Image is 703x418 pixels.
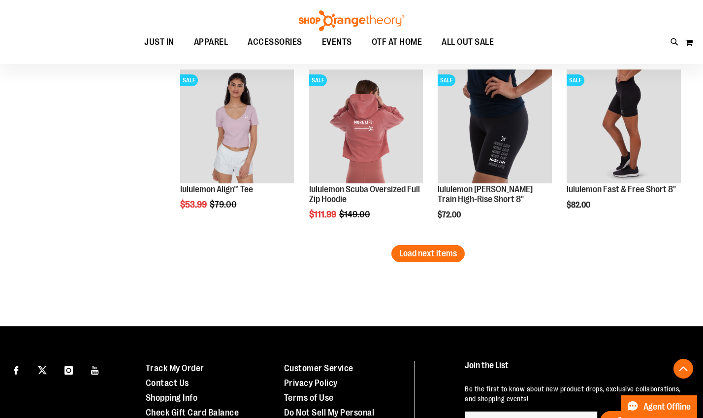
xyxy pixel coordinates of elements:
[309,184,420,204] a: lululemon Scuba Oversized Full Zip Hoodie
[433,65,557,244] div: product
[309,70,423,184] img: Product image for lululemon Scuba Oversized Full Zip Hoodie
[438,210,462,219] span: $72.00
[60,361,77,378] a: Visit our Instagram page
[567,184,676,194] a: lululemon Fast & Free Short 8"
[372,31,422,53] span: OTF AT HOME
[562,65,686,235] div: product
[297,10,406,31] img: Shop Orangetheory
[180,70,294,184] img: Product image for lululemon Align™ T-Shirt
[465,384,684,404] p: Be the first to know about new product drops, exclusive collaborations, and shopping events!
[391,245,465,262] button: Load next items
[567,201,592,209] span: $82.00
[567,70,681,184] img: Product image for lululemon Fast & Free Short 8"
[146,408,239,418] a: Check Gift Card Balance
[309,209,338,219] span: $111.99
[180,200,208,209] span: $53.99
[146,393,198,403] a: Shopping Info
[339,209,372,219] span: $149.00
[180,74,198,86] span: SALE
[438,74,455,86] span: SALE
[399,248,457,258] span: Load next items
[673,359,693,379] button: Back To Top
[438,70,552,184] img: Product image for lululemon Wunder Train High-Rise Short 8"
[322,31,352,53] span: EVENTS
[621,395,697,418] button: Agent Offline
[465,361,684,379] h4: Join the List
[87,361,104,378] a: Visit our Youtube page
[309,74,327,86] span: SALE
[284,378,338,388] a: Privacy Policy
[438,184,533,204] a: lululemon [PERSON_NAME] Train High-Rise Short 8"
[567,74,584,86] span: SALE
[175,65,299,235] div: product
[210,200,238,209] span: $79.00
[144,31,174,53] span: JUST IN
[567,70,681,185] a: Product image for lululemon Fast & Free Short 8"SALE
[438,70,552,185] a: Product image for lululemon Wunder Train High-Rise Short 8"SALE
[248,31,302,53] span: ACCESSORIES
[442,31,494,53] span: ALL OUT SALE
[7,361,25,378] a: Visit our Facebook page
[38,366,47,375] img: Twitter
[304,65,428,244] div: product
[284,393,334,403] a: Terms of Use
[180,184,253,194] a: lululemon Align™ Tee
[309,70,423,185] a: Product image for lululemon Scuba Oversized Full Zip HoodieSALE
[643,402,691,412] span: Agent Offline
[146,363,204,373] a: Track My Order
[194,31,228,53] span: APPAREL
[146,378,189,388] a: Contact Us
[180,70,294,185] a: Product image for lululemon Align™ T-ShirtSALE
[284,363,353,373] a: Customer Service
[34,361,51,378] a: Visit our X page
